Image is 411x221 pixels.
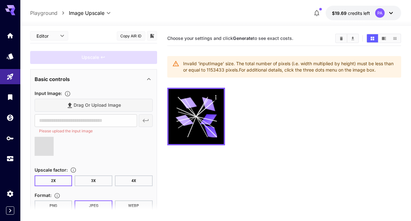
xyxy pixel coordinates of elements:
span: $19.69 [332,10,348,16]
span: Choose your settings and click to see exact costs. [167,35,293,41]
button: 2X [35,175,72,186]
button: Choose the file format for the output image. [51,193,63,199]
button: Clear Images [336,34,347,42]
button: Show images in grid view [367,34,378,42]
button: Expand sidebar [6,206,14,215]
button: PNG [35,200,72,211]
button: Copy AIR ID [117,31,145,41]
div: $19.6875 [332,10,370,16]
button: Choose the level of upscaling to be performed on the image. [68,167,79,173]
nav: breadcrumb [30,9,69,17]
button: Show images in video view [378,34,389,42]
button: WEBP [115,200,153,211]
button: JPEG [75,200,112,211]
div: Please fill the prompt [30,51,157,64]
button: 4X [115,175,153,186]
button: Download All [347,34,358,42]
div: Clear ImagesDownload All [335,34,359,43]
div: Library [6,93,14,101]
div: Playground [6,73,14,81]
p: Please upload the input image [39,128,133,134]
div: Usage [6,155,14,163]
span: Image Upscale [69,9,104,17]
span: Format : [35,193,51,198]
div: Settings [6,190,14,198]
button: Specifies the input image to be processed. [62,91,73,97]
button: $19.6875PA [326,6,401,20]
div: Actions [211,92,221,102]
p: Basic controls [35,75,70,83]
div: PA [375,8,385,18]
span: Upscale factor : [35,167,68,173]
span: Input Image : [35,91,62,96]
b: Generate [233,35,253,41]
span: Editor [36,33,56,39]
button: 3X [75,175,112,186]
div: Wallet [6,114,14,122]
div: Basic controls [35,72,153,87]
button: Show images in list view [389,34,401,42]
div: Show images in grid viewShow images in video viewShow images in list view [366,34,401,43]
div: Models [6,52,14,60]
div: Home [6,32,14,40]
div: API Keys [6,134,14,142]
div: Invalid 'inputImage' size. The total number of pixels (i.e. width multiplied by height) must be l... [183,58,396,76]
span: credits left [348,10,370,16]
a: Playground [30,9,57,17]
button: Add to library [149,32,155,40]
